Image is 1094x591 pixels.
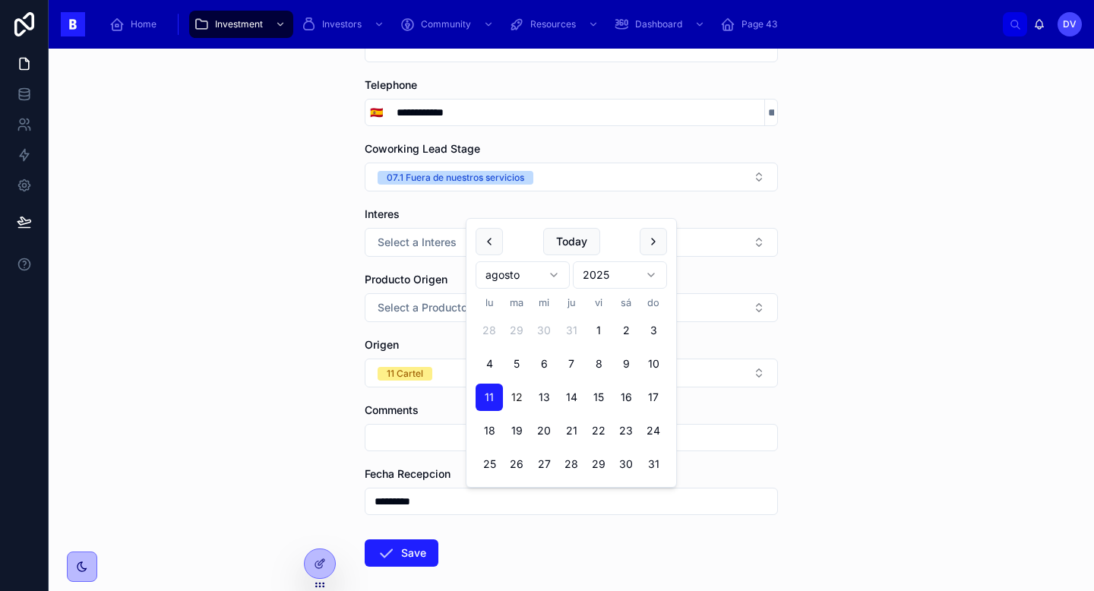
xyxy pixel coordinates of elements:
button: Save [365,539,438,567]
table: agosto 2025 [476,295,667,478]
button: lunes, 18 de agosto de 2025 [476,417,503,444]
span: DV [1063,18,1077,30]
a: Home [105,11,167,38]
span: Interes [365,207,400,220]
a: Investment [189,11,293,38]
th: lunes [476,295,503,311]
th: martes [503,295,530,311]
th: sábado [612,295,640,311]
th: miércoles [530,295,558,311]
button: jueves, 28 de agosto de 2025 [558,450,585,478]
button: sábado, 23 de agosto de 2025 [612,417,640,444]
button: domingo, 31 de agosto de 2025 [640,450,667,478]
span: Select a Interes [378,235,457,250]
button: domingo, 10 de agosto de 2025 [640,350,667,378]
span: Investment [215,18,263,30]
button: jueves, 21 de agosto de 2025 [558,417,585,444]
button: miércoles, 27 de agosto de 2025 [530,450,558,478]
a: Community [395,11,501,38]
button: Today [543,228,600,255]
img: App logo [61,12,85,36]
button: lunes, 25 de agosto de 2025 [476,450,503,478]
button: Select Button [365,359,778,387]
button: miércoles, 30 de julio de 2025 [530,317,558,344]
a: Page 43 [716,11,788,38]
a: Investors [296,11,392,38]
button: lunes, 4 de agosto de 2025 [476,350,503,378]
span: Community [421,18,471,30]
button: viernes, 1 de agosto de 2025 [585,317,612,344]
button: Select Button [365,163,778,191]
span: Comments [365,403,419,416]
div: 07.1 Fuera de nuestros servicios [387,171,524,185]
a: Resources [504,11,606,38]
button: sábado, 9 de agosto de 2025 [612,350,640,378]
button: miércoles, 13 de agosto de 2025 [530,384,558,411]
button: domingo, 24 de agosto de 2025 [640,417,667,444]
span: Page 43 [741,18,777,30]
button: martes, 5 de agosto de 2025 [503,350,530,378]
button: viernes, 22 de agosto de 2025 [585,417,612,444]
span: Resources [530,18,576,30]
span: Producto Origen [365,273,447,286]
button: miércoles, 6 de agosto de 2025 [530,350,558,378]
span: Origen [365,338,399,351]
button: domingo, 3 de agosto de 2025 [640,317,667,344]
button: jueves, 7 de agosto de 2025 [558,350,585,378]
button: domingo, 17 de agosto de 2025 [640,384,667,411]
button: viernes, 29 de agosto de 2025 [585,450,612,478]
span: Coworking Lead Stage [365,142,480,155]
span: Dashboard [635,18,682,30]
button: sábado, 16 de agosto de 2025 [612,384,640,411]
button: lunes, 11 de agosto de 2025, selected [476,384,503,411]
button: Today, martes, 12 de agosto de 2025 [503,384,530,411]
div: scrollable content [97,8,1003,41]
button: martes, 29 de julio de 2025 [503,317,530,344]
button: viernes, 8 de agosto de 2025 [585,350,612,378]
button: miércoles, 20 de agosto de 2025 [530,417,558,444]
button: Select Button [365,293,778,322]
div: 11 Cartel [387,367,423,381]
button: viernes, 15 de agosto de 2025 [585,384,612,411]
button: martes, 26 de agosto de 2025 [503,450,530,478]
button: martes, 19 de agosto de 2025 [503,417,530,444]
button: sábado, 2 de agosto de 2025 [612,317,640,344]
span: Telephone [365,78,417,91]
span: Select a Producto Origen [378,300,504,315]
button: sábado, 30 de agosto de 2025 [612,450,640,478]
th: viernes [585,295,612,311]
span: Fecha Recepcion [365,467,451,480]
span: 🇪🇸 [370,105,383,120]
th: domingo [640,295,667,311]
span: Investors [322,18,362,30]
button: Select Button [365,228,778,257]
th: jueves [558,295,585,311]
button: jueves, 31 de julio de 2025 [558,317,585,344]
button: lunes, 28 de julio de 2025 [476,317,503,344]
a: Dashboard [609,11,713,38]
button: jueves, 14 de agosto de 2025 [558,384,585,411]
button: Select Button [365,99,387,126]
span: Home [131,18,157,30]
